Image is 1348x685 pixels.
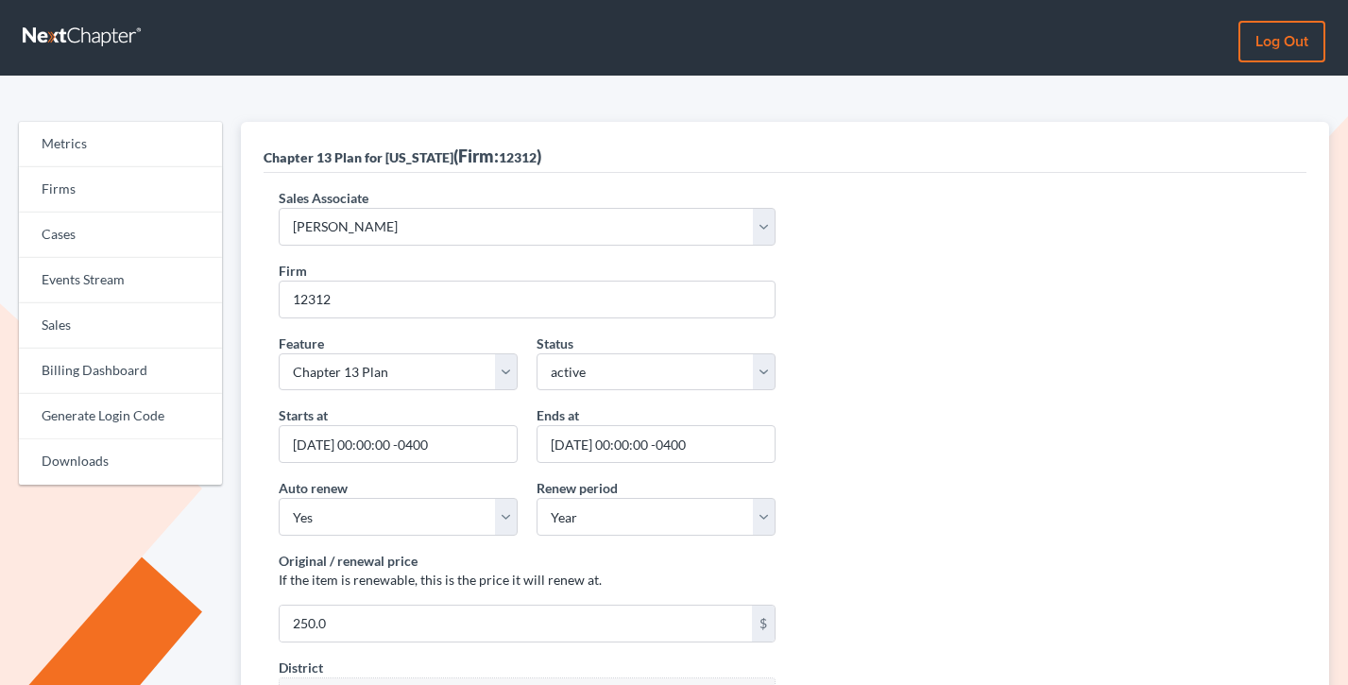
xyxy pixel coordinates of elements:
a: Downloads [19,439,222,485]
input: 1234 [279,281,776,318]
label: District [279,658,323,677]
a: Metrics [19,122,222,167]
div: (Firm: ) [264,145,541,167]
a: Sales [19,303,222,349]
span: 12312 [499,149,537,165]
label: Auto renew [279,478,348,498]
label: Sales Associate [279,188,368,208]
a: Billing Dashboard [19,349,222,394]
a: Log out [1238,21,1325,62]
label: Feature [279,334,324,353]
p: If the item is renewable, this is the price it will renew at. [279,571,776,590]
a: Generate Login Code [19,394,222,439]
input: 10.00 [280,606,752,642]
a: Events Stream [19,258,222,303]
label: Status [537,334,573,353]
label: Renew period [537,478,618,498]
a: Firms [19,167,222,213]
label: Firm [279,261,307,281]
label: Ends at [537,405,579,425]
input: MM/DD/YYYY [279,425,518,463]
label: Original / renewal price [279,551,418,571]
label: Starts at [279,405,328,425]
input: MM/DD/YYYY [537,425,776,463]
div: $ [752,606,775,642]
span: Chapter 13 Plan for [US_STATE] [264,149,453,165]
a: Cases [19,213,222,258]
